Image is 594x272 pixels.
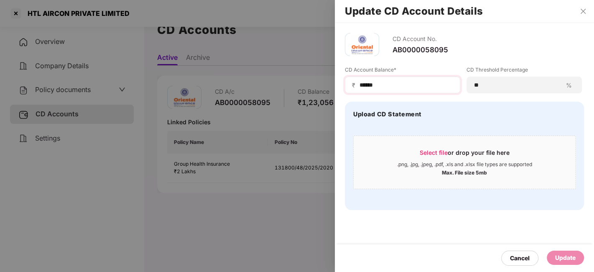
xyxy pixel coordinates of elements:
div: Update [555,253,576,262]
div: Cancel [510,254,530,263]
span: Select file [420,149,448,156]
div: AB0000058095 [393,45,448,54]
button: Close [577,8,589,15]
div: .png, .jpg, .jpeg, .pdf, .xls and .xlsx file types are supported [397,161,532,168]
img: oi.png [349,32,375,57]
label: CD Threshold Percentage [467,66,582,77]
div: or drop your file here [420,149,510,161]
h2: Update CD Account Details [345,7,584,16]
span: Select fileor drop your file here.png, .jpg, .jpeg, .pdf, .xls and .xlsx file types are supported... [354,142,575,182]
span: % [563,81,575,89]
label: CD Account Balance* [345,66,460,77]
h4: Upload CD Statement [353,110,422,118]
div: Max. File size 5mb [442,168,487,176]
span: close [580,8,586,15]
div: CD Account No. [393,33,448,45]
span: ₹ [352,81,359,89]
